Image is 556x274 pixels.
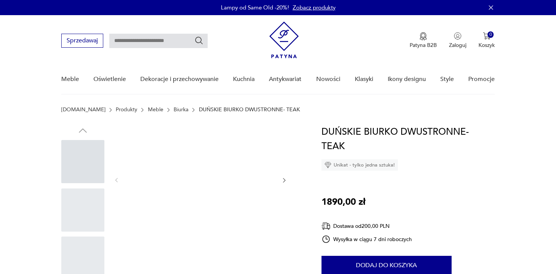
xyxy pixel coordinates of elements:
a: Style [440,65,454,94]
h1: DUŃSKIE BIURKO DWUSTRONNE- TEAK [321,125,495,154]
a: Ikona medaluPatyna B2B [410,32,437,49]
a: Dekoracje i przechowywanie [140,65,219,94]
a: Produkty [116,107,137,113]
button: Szukaj [194,36,203,45]
a: Sprzedawaj [61,39,103,44]
div: Wysyłka w ciągu 7 dni roboczych [321,235,412,244]
div: 0 [488,31,494,38]
a: Meble [61,65,79,94]
p: 1890,00 zł [321,195,365,209]
a: Oświetlenie [93,65,126,94]
div: Unikat - tylko jedna sztuka! [321,159,398,171]
img: Ikona medalu [419,32,427,40]
button: Zaloguj [449,32,466,49]
a: Klasyki [355,65,373,94]
div: Dostawa od 200,00 PLN [321,221,412,231]
a: Biurka [174,107,188,113]
a: Zobacz produkty [293,4,335,11]
p: Zaloguj [449,42,466,49]
p: DUŃSKIE BIURKO DWUSTRONNE- TEAK [199,107,300,113]
a: [DOMAIN_NAME] [61,107,106,113]
a: Kuchnia [233,65,255,94]
img: Zdjęcie produktu DUŃSKIE BIURKO DWUSTRONNE- TEAK [127,125,273,235]
button: Patyna B2B [410,32,437,49]
img: Ikona dostawy [321,221,331,231]
button: Sprzedawaj [61,34,103,48]
a: Meble [148,107,163,113]
p: Koszyk [478,42,495,49]
img: Patyna - sklep z meblami i dekoracjami vintage [269,22,299,58]
img: Ikona koszyka [483,32,491,40]
a: Ikony designu [388,65,426,94]
img: Ikonka użytkownika [454,32,461,40]
a: Antykwariat [269,65,301,94]
a: Promocje [468,65,495,94]
a: Nowości [316,65,340,94]
button: 0Koszyk [478,32,495,49]
img: Ikona diamentu [325,162,331,168]
p: Patyna B2B [410,42,437,49]
p: Lampy od Same Old -20%! [221,4,289,11]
